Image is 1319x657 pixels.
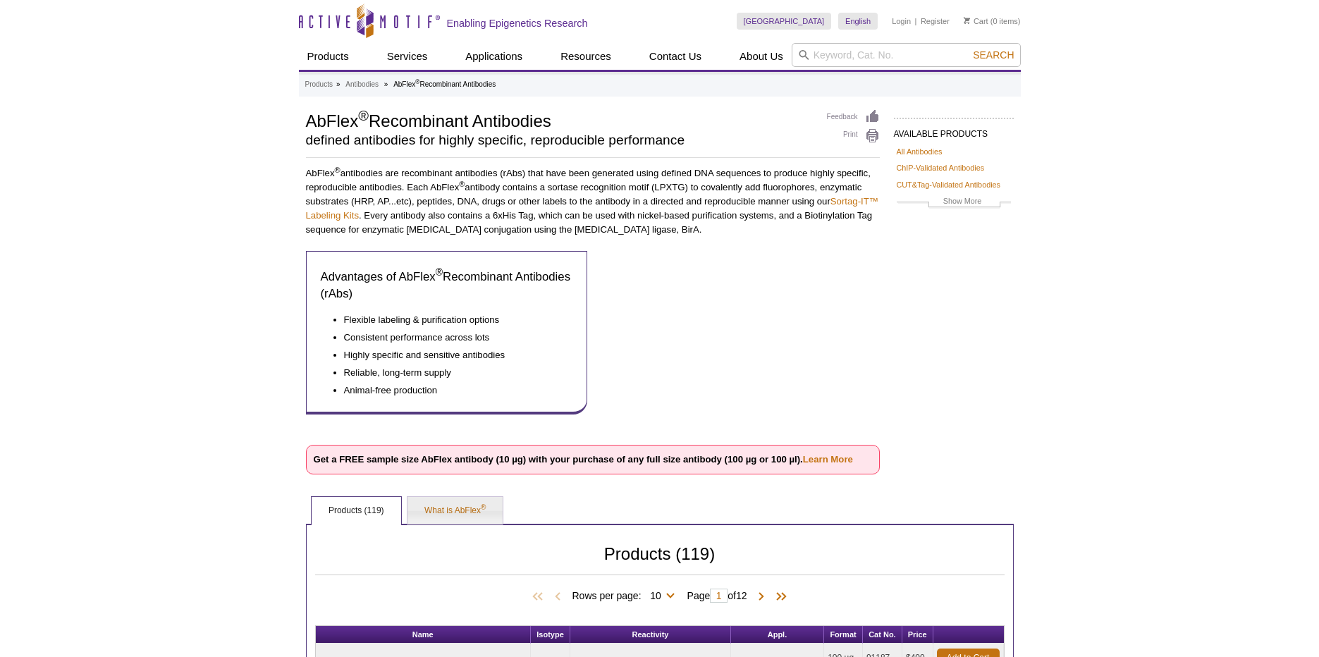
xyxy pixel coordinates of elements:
[973,49,1014,61] span: Search
[345,78,379,91] a: Antibodies
[316,626,532,644] th: Name
[336,80,341,88] li: »
[680,589,754,603] span: Page of
[892,16,911,26] a: Login
[552,43,620,70] a: Resources
[447,17,588,30] h2: Enabling Epigenetics Research
[306,109,813,130] h1: AbFlex Recombinant Antibodies
[436,267,443,278] sup: ®
[803,454,853,465] a: Learn More
[754,590,768,604] span: Next Page
[315,548,1005,575] h2: Products (119)
[379,43,436,70] a: Services
[921,16,950,26] a: Register
[768,590,790,604] span: Last Page
[459,180,465,188] sup: ®
[863,626,902,644] th: Cat No.
[731,43,792,70] a: About Us
[964,16,988,26] a: Cart
[344,345,559,362] li: Highly specific and sensitive antibodies
[964,17,970,24] img: Your Cart
[384,80,388,88] li: »
[344,362,559,380] li: Reliable, long-term supply
[306,166,880,237] p: AbFlex antibodies are recombinant antibodies (rAbs) that have been generated using defined DNA se...
[838,13,878,30] a: English
[737,13,832,30] a: [GEOGRAPHIC_DATA]
[531,626,570,644] th: Isotype
[897,161,985,174] a: ChIP-Validated Antibodies
[358,108,369,123] sup: ®
[897,178,1000,191] a: CUT&Tag-Validated Antibodies
[570,626,731,644] th: Reactivity
[897,145,943,158] a: All Antibodies
[344,327,559,345] li: Consistent performance across lots
[915,13,917,30] li: |
[551,590,565,604] span: Previous Page
[321,269,573,302] h3: Advantages of AbFlex Recombinant Antibodies (rAbs)
[824,626,863,644] th: Format
[572,588,680,602] span: Rows per page:
[393,80,496,88] li: AbFlex Recombinant Antibodies
[827,128,880,144] a: Print
[415,78,419,85] sup: ®
[344,380,559,398] li: Animal-free production
[299,43,357,70] a: Products
[481,503,486,511] sup: ®
[306,134,813,147] h2: defined antibodies for highly specific, reproducible performance
[897,195,1011,211] a: Show More
[335,166,341,174] sup: ®
[964,13,1021,30] li: (0 items)
[457,43,531,70] a: Applications
[407,497,503,525] a: What is AbFlex®
[736,590,747,601] span: 12
[969,49,1018,61] button: Search
[305,78,333,91] a: Products
[344,313,559,327] li: Flexible labeling & purification options
[529,590,551,604] span: First Page
[312,497,401,525] a: Products (119)
[641,43,710,70] a: Contact Us
[894,118,1014,143] h2: AVAILABLE PRODUCTS
[792,43,1021,67] input: Keyword, Cat. No.
[902,626,933,644] th: Price
[731,626,824,644] th: Appl.
[314,454,853,465] strong: Get a FREE sample size AbFlex antibody (10 µg) with your purchase of any full size antibody (100 ...
[827,109,880,125] a: Feedback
